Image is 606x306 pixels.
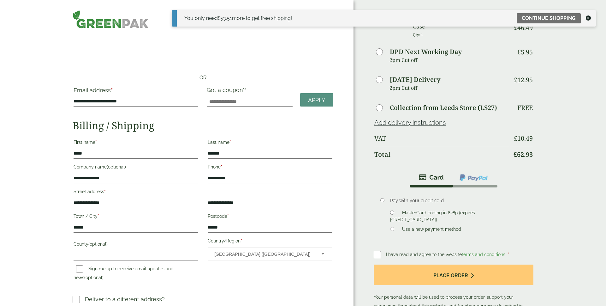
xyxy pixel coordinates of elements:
p: 2pm Cut off [389,83,509,93]
a: terms and conditions [462,252,505,257]
span: £ [514,150,517,159]
label: Sign me up to receive email updates and news [74,266,174,282]
label: Town / City [74,212,198,223]
bdi: 12.95 [514,76,533,84]
label: Country/Region [208,236,332,247]
abbr: required [104,189,106,194]
label: Collection from Leeds Store (LS27) [390,105,497,111]
abbr: required [227,214,229,219]
span: Country/Region [208,247,332,260]
p: Deliver to a different address? [85,295,165,303]
label: First name [74,138,198,149]
abbr: required [241,238,242,243]
label: Got a coupon? [207,87,248,96]
label: Use a new payment method [400,227,464,234]
label: Postcode [208,212,332,223]
span: (optional) [84,275,104,280]
img: ppcp-gateway.png [459,174,488,182]
bdi: 62.93 [514,150,533,159]
h2: Billing / Shipping [73,119,333,132]
label: Street address [74,187,198,198]
th: VAT [374,131,509,146]
label: County [74,240,198,250]
a: Apply [300,93,333,107]
abbr: required [229,140,231,145]
p: Free [517,104,533,112]
bdi: 10.49 [514,134,533,143]
span: 53.51 [218,15,232,21]
div: You only need more to get free shipping! [184,15,292,22]
input: Sign me up to receive email updates and news(optional) [76,265,83,272]
label: DPD Next Working Day [390,49,462,55]
bdi: 5.95 [517,48,533,56]
label: MasterCard ending in 8289 (expires [CREDIT_CARD_DATA]) [390,210,475,224]
img: GreenPak Supplies [73,10,148,28]
span: £ [517,48,521,56]
label: Phone [208,162,332,173]
abbr: required [95,140,97,145]
label: Last name [208,138,332,149]
abbr: required [508,252,509,257]
label: Company name [74,162,198,173]
span: £ [514,76,517,84]
label: Email address [74,88,198,96]
abbr: required [111,87,113,94]
span: Apply [308,97,325,104]
a: Continue shopping [517,13,581,23]
span: (optional) [88,242,108,247]
button: Place order [374,265,533,285]
a: Add delivery instructions [374,119,446,126]
iframe: Secure payment button frame [73,54,333,66]
span: United Kingdom (UK) [214,248,313,261]
label: [DATE] Delivery [390,76,440,83]
span: (optional) [107,164,126,169]
th: Total [374,147,509,162]
span: £ [218,15,220,21]
abbr: required [98,214,99,219]
p: Pay with your credit card. [390,197,524,204]
p: 2pm Cut off [389,55,509,65]
small: Qty: 1 [413,32,423,37]
abbr: required [221,164,222,169]
span: £ [514,134,517,143]
img: stripe.png [419,174,444,181]
p: — OR — [73,74,333,82]
span: I have read and agree to the website [386,252,507,257]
